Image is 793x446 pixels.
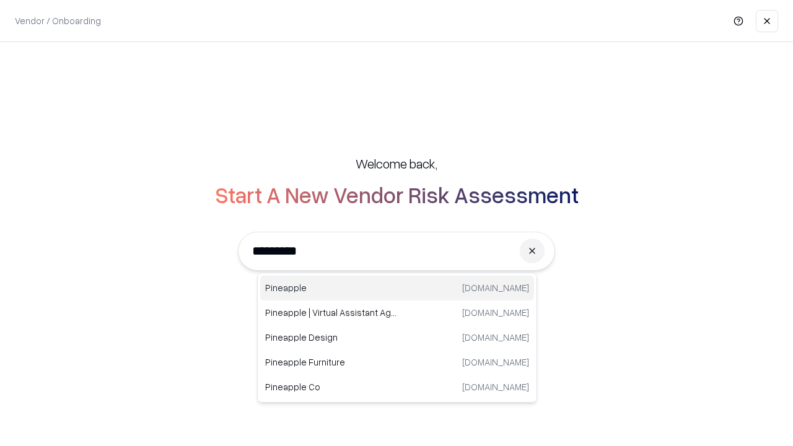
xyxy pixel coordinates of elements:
p: Pineapple Co [265,380,397,393]
p: Vendor / Onboarding [15,14,101,27]
p: [DOMAIN_NAME] [462,306,529,319]
p: Pineapple Design [265,331,397,344]
h2: Start A New Vendor Risk Assessment [215,182,579,207]
p: [DOMAIN_NAME] [462,281,529,294]
h5: Welcome back, [356,155,437,172]
p: [DOMAIN_NAME] [462,356,529,369]
p: Pineapple Furniture [265,356,397,369]
p: Pineapple [265,281,397,294]
p: [DOMAIN_NAME] [462,380,529,393]
div: Suggestions [257,273,537,403]
p: Pineapple | Virtual Assistant Agency [265,306,397,319]
p: [DOMAIN_NAME] [462,331,529,344]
